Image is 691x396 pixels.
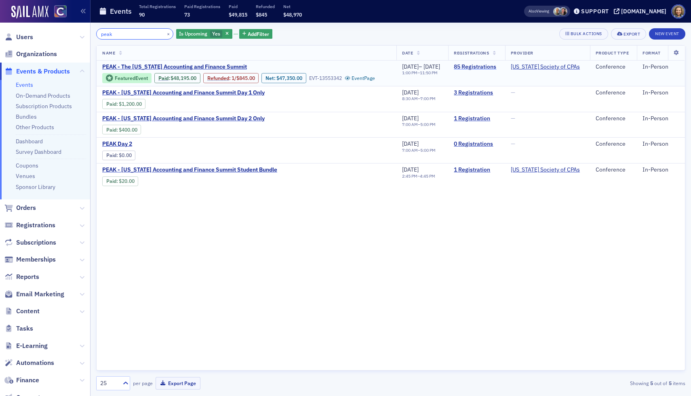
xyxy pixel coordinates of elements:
img: SailAMX [11,6,48,19]
button: New Event [649,28,685,40]
a: On-Demand Products [16,92,70,99]
span: — [511,115,515,122]
span: Organizations [16,50,57,59]
time: 7:00 PM [420,96,436,101]
div: In-Person [643,89,679,96]
span: $47,350.00 [276,75,302,81]
span: 90 [139,11,145,18]
span: $48,970 [283,11,302,18]
span: — [511,140,515,147]
span: Tiffany Carson [559,7,567,16]
a: Organizations [4,50,57,59]
a: Paid [106,101,116,107]
div: Conference [596,89,631,96]
span: Product Type [596,50,629,56]
span: Name [102,50,115,56]
a: Finance [4,376,39,385]
span: Memberships [16,255,56,264]
span: [DATE] [402,166,419,173]
a: Paid [106,152,116,158]
span: [DATE] [402,63,419,70]
span: Provider [511,50,533,56]
p: Paid [229,4,247,9]
time: 1:00 PM [402,70,417,75]
div: Conference [596,166,631,174]
span: [DATE] [423,63,440,70]
span: : [158,75,171,81]
span: $49,815 [229,11,247,18]
p: Paid Registrations [184,4,220,9]
span: : [207,75,232,81]
div: In-Person [643,140,679,148]
span: : [106,101,119,107]
span: Add Filter [248,30,269,38]
a: Subscription Products [16,103,72,110]
a: 85 Registrations [454,63,499,71]
time: 7:00 AM [402,147,418,153]
a: Sponsor Library [16,183,55,191]
span: $400.00 [119,127,137,133]
span: $20.00 [119,178,135,184]
span: $48,195.00 [171,75,196,81]
time: 11:50 PM [420,70,438,75]
span: : [106,152,119,158]
a: Automations [4,358,54,367]
span: [DATE] [402,89,419,96]
p: Total Registrations [139,4,176,9]
span: Colorado Society of CPAs [511,63,580,71]
div: Conference [596,63,631,71]
span: PEAK Day 2 [102,140,238,148]
div: Paid: 0 - $0 [102,151,135,160]
a: 0 Registrations [454,140,499,148]
div: Paid: 6 - $120000 [102,99,145,109]
button: Export [611,28,646,40]
a: Email Marketing [4,290,64,299]
input: Search… [96,28,173,40]
span: E-Learning [16,342,48,350]
a: Users [4,33,33,42]
div: Support [581,8,609,15]
a: [US_STATE] Society of CPAs [511,63,580,71]
button: Bulk Actions [559,28,608,40]
a: Orders [4,203,36,212]
a: EventPage [345,75,375,81]
a: PEAK - [US_STATE] Accounting and Finance Summit Day 1 Only [102,89,265,96]
strong: 5 [649,379,654,387]
a: Bundles [16,113,37,120]
button: × [165,30,172,37]
span: Net : [265,75,276,81]
a: 3 Registrations [454,89,499,96]
label: per page [133,379,153,387]
div: Also [529,8,536,14]
span: Registrations [16,221,55,230]
div: Paid: 4 - $40000 [102,125,141,134]
div: – [402,96,436,101]
a: Paid [106,178,116,184]
div: Refunded: 129 - $4819500 [203,73,259,83]
span: $0.00 [119,152,132,158]
time: 5:00 PM [420,122,436,127]
span: Reports [16,272,39,281]
img: SailAMX [54,5,67,18]
p: Net [283,4,302,9]
span: Content [16,307,40,316]
div: Conference [596,140,631,148]
span: $845.00 [236,75,255,81]
div: Paid: 129 - $4819500 [154,73,200,83]
span: PEAK - The Colorado Accounting and Finance Summit [102,63,247,71]
div: Paid: 2 - $2000 [102,176,138,186]
span: Derrol Moorhead [553,7,562,16]
button: [DOMAIN_NAME] [614,8,669,14]
div: In-Person [643,115,679,122]
span: — [511,89,515,96]
span: 73 [184,11,190,18]
span: Format [643,50,660,56]
span: Events & Products [16,67,70,76]
span: $1,200.00 [119,101,142,107]
span: Subscriptions [16,238,56,247]
span: PEAK - Colorado Accounting and Finance Summit Student Bundle [102,166,277,174]
a: PEAK - [US_STATE] Accounting and Finance Summit Day 2 Only [102,115,265,122]
div: – [402,70,440,75]
a: 1 Registration [454,115,499,122]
